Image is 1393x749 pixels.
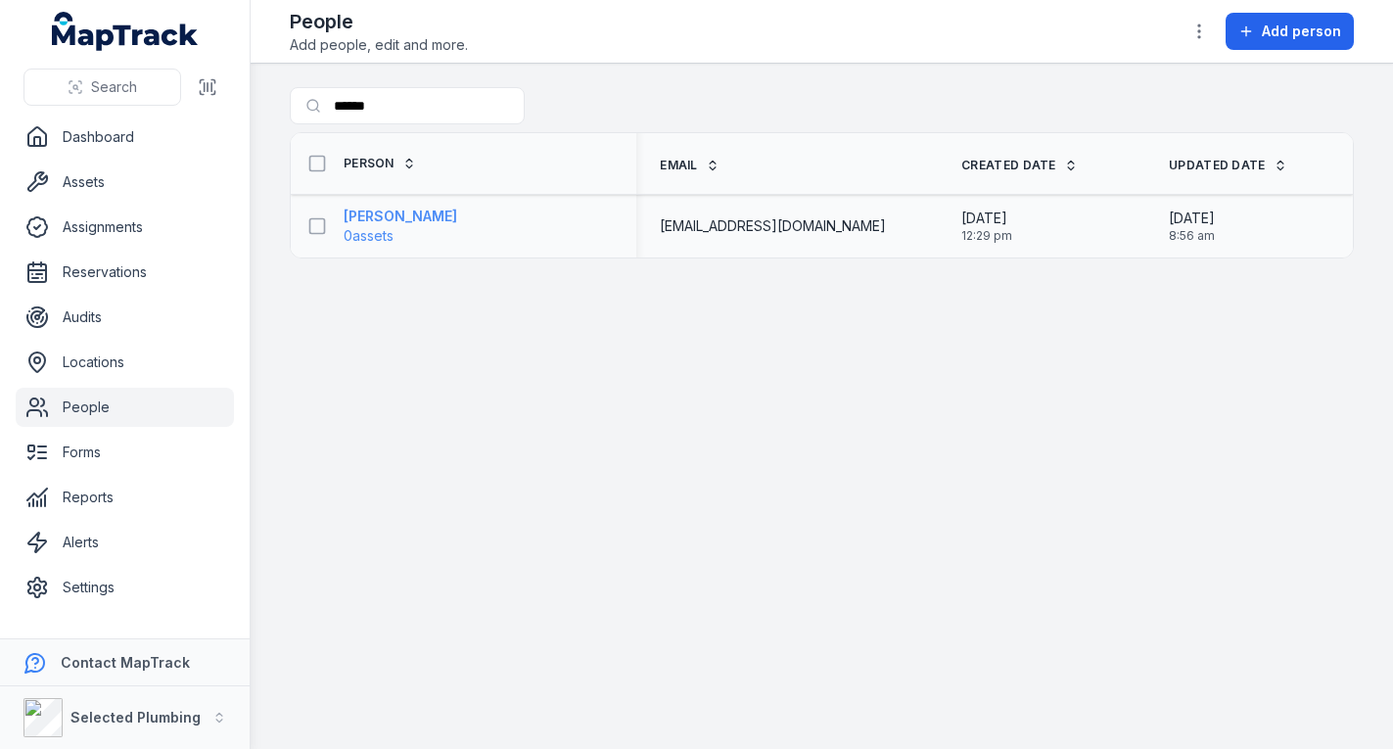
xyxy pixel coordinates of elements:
[660,216,886,236] span: [EMAIL_ADDRESS][DOMAIN_NAME]
[344,156,416,171] a: Person
[16,433,234,472] a: Forms
[16,163,234,202] a: Assets
[1169,158,1266,173] span: Updated Date
[16,208,234,247] a: Assignments
[16,298,234,337] a: Audits
[961,158,1078,173] a: Created Date
[660,158,698,173] span: Email
[1169,209,1215,244] time: 8/18/2025, 8:56:15 AM
[961,209,1012,228] span: [DATE]
[961,158,1056,173] span: Created Date
[290,8,468,35] h2: People
[52,12,199,51] a: MapTrack
[1262,22,1341,41] span: Add person
[1169,209,1215,228] span: [DATE]
[344,226,394,246] span: 0 assets
[1169,158,1287,173] a: Updated Date
[16,568,234,607] a: Settings
[61,654,190,671] strong: Contact MapTrack
[16,117,234,157] a: Dashboard
[961,228,1012,244] span: 12:29 pm
[91,77,137,97] span: Search
[16,343,234,382] a: Locations
[16,523,234,562] a: Alerts
[1226,13,1354,50] button: Add person
[344,207,457,246] a: [PERSON_NAME]0assets
[16,253,234,292] a: Reservations
[16,478,234,517] a: Reports
[23,69,181,106] button: Search
[70,709,201,726] strong: Selected Plumbing
[290,35,468,55] span: Add people, edit and more.
[1169,228,1215,244] span: 8:56 am
[660,158,720,173] a: Email
[16,388,234,427] a: People
[961,209,1012,244] time: 1/14/2025, 12:29:42 PM
[344,156,395,171] span: Person
[344,207,457,226] strong: [PERSON_NAME]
